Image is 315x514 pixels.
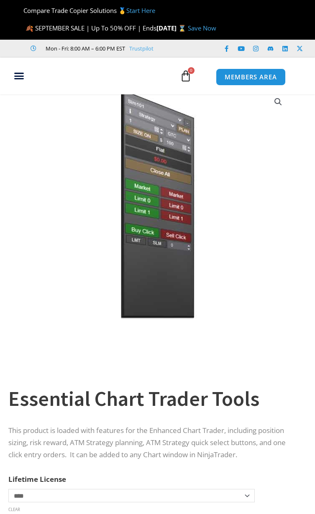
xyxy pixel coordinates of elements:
[129,43,154,53] a: Trustpilot
[126,6,155,15] a: Start Here
[44,61,133,91] img: LogoAI | Affordable Indicators – NinjaTrader
[3,68,35,84] div: Menu Toggle
[156,24,188,32] strong: [DATE] ⌛
[188,67,195,74] span: 0
[44,43,125,53] span: Mon - Fri: 8:00 AM – 6:00 PM EST
[23,88,292,319] img: Essential Chart Trader Tools
[167,64,204,88] a: 0
[17,8,23,14] img: 🏆
[188,24,216,32] a: Save Now
[8,425,298,461] p: This product is loaded with features for the Enhanced Chart Trader, including position sizing, ri...
[8,474,66,484] label: Lifetime License
[225,74,277,80] span: MEMBERS AREA
[8,507,20,512] a: Clear options
[16,6,155,15] span: Compare Trade Copier Solutions 🥇
[271,94,286,109] a: View full-screen image gallery
[216,68,286,86] a: MEMBERS AREA
[26,24,156,32] span: 🍂 SEPTEMBER SALE | Up To 50% OFF | Ends
[8,384,298,413] h1: Essential Chart Trader Tools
